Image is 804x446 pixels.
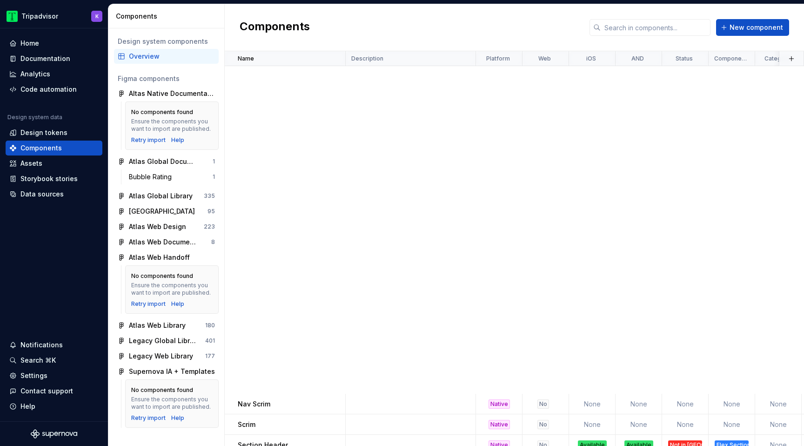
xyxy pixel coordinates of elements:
[114,154,219,169] a: Atlas Global Documentation1
[20,189,64,199] div: Data sources
[755,394,802,414] td: None
[204,192,215,200] div: 335
[569,414,616,435] td: None
[238,420,255,429] p: Scrim
[6,67,102,81] a: Analytics
[114,349,219,364] a: Legacy Web Library177
[20,69,50,79] div: Analytics
[537,399,549,409] div: No
[131,118,213,133] div: Ensure the components you want to import are published.
[20,39,39,48] div: Home
[208,208,215,215] div: 95
[129,321,186,330] div: Atlas Web Library
[20,128,67,137] div: Design tokens
[114,219,219,234] a: Atlas Web Design223
[6,384,102,399] button: Contact support
[755,414,802,435] td: None
[129,367,215,376] div: Supernova IA + Templates
[114,189,219,203] a: Atlas Global Library335
[6,368,102,383] a: Settings
[6,141,102,155] a: Components
[730,23,783,32] span: New component
[489,420,510,429] div: Native
[20,402,35,411] div: Help
[114,333,219,348] a: Legacy Global Library401
[709,394,755,414] td: None
[131,108,193,116] div: No components found
[213,158,215,165] div: 1
[129,237,198,247] div: Atlas Web Documentation
[129,89,215,98] div: Altas Native Documentation
[764,55,791,62] p: Category
[20,386,73,396] div: Contact support
[20,174,78,183] div: Storybook stories
[238,55,254,62] p: Name
[6,187,102,202] a: Data sources
[20,85,77,94] div: Code automation
[6,338,102,352] button: Notifications
[20,371,47,380] div: Settings
[129,157,198,166] div: Atlas Global Documentation
[131,136,166,144] div: Retry import
[125,169,219,184] a: Bubble Rating1
[31,429,77,439] svg: Supernova Logo
[569,394,616,414] td: None
[129,172,175,182] div: Bubble Rating
[238,399,270,409] p: Nav Scrim
[6,51,102,66] a: Documentation
[6,156,102,171] a: Assets
[662,394,709,414] td: None
[129,207,195,216] div: [GEOGRAPHIC_DATA]
[7,114,62,121] div: Design system data
[6,82,102,97] a: Code automation
[20,159,42,168] div: Assets
[118,37,215,46] div: Design system components
[131,386,193,394] div: No components found
[171,136,184,144] a: Help
[20,356,56,365] div: Search ⌘K
[205,337,215,345] div: 401
[537,420,549,429] div: No
[240,19,310,36] h2: Components
[114,204,219,219] a: [GEOGRAPHIC_DATA]95
[114,235,219,250] a: Atlas Web Documentation8
[6,171,102,186] a: Storybook stories
[6,36,102,51] a: Home
[171,414,184,422] a: Help
[486,55,510,62] p: Platform
[131,414,166,422] button: Retry import
[129,351,193,361] div: Legacy Web Library
[131,272,193,280] div: No components found
[6,399,102,414] button: Help
[129,191,193,201] div: Atlas Global Library
[21,12,58,21] div: Tripadvisor
[7,11,18,22] img: 0ed0e8b8-9446-497d-bad0-376821b19aa5.png
[714,55,747,62] p: Component type
[95,13,99,20] div: K
[601,19,710,36] input: Search in components...
[171,300,184,308] a: Help
[118,74,215,83] div: Figma components
[129,336,198,345] div: Legacy Global Library
[489,399,510,409] div: Native
[211,238,215,246] div: 8
[6,125,102,140] a: Design tokens
[114,49,219,64] a: Overview
[20,54,70,63] div: Documentation
[213,173,215,181] div: 1
[716,19,789,36] button: New component
[131,300,166,308] button: Retry import
[114,86,219,101] a: Altas Native Documentation
[129,52,215,61] div: Overview
[351,55,383,62] p: Description
[131,282,213,297] div: Ensure the components you want to import are published.
[131,396,213,411] div: Ensure the components you want to import are published.
[114,364,219,379] a: Supernova IA + Templates
[129,253,190,262] div: Atlas Web Handoff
